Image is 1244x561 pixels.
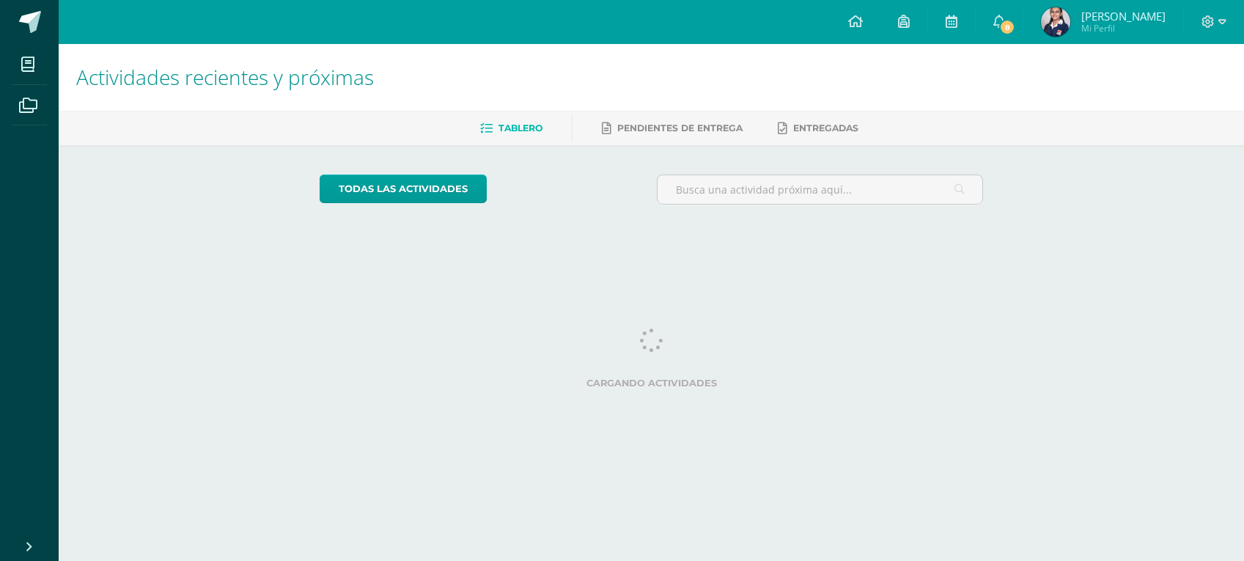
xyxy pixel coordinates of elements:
img: 47a86799df5a7513b244ebbfb8bcd0cf.png [1041,7,1070,37]
span: Actividades recientes y próximas [76,63,374,91]
span: Mi Perfil [1081,22,1166,34]
span: Entregadas [793,122,858,133]
span: 8 [999,19,1015,35]
a: Entregadas [778,117,858,140]
span: Pendientes de entrega [617,122,743,133]
span: Tablero [498,122,542,133]
span: [PERSON_NAME] [1081,9,1166,23]
a: Pendientes de entrega [602,117,743,140]
label: Cargando actividades [320,378,983,389]
a: todas las Actividades [320,175,487,203]
a: Tablero [480,117,542,140]
input: Busca una actividad próxima aquí... [658,175,982,204]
